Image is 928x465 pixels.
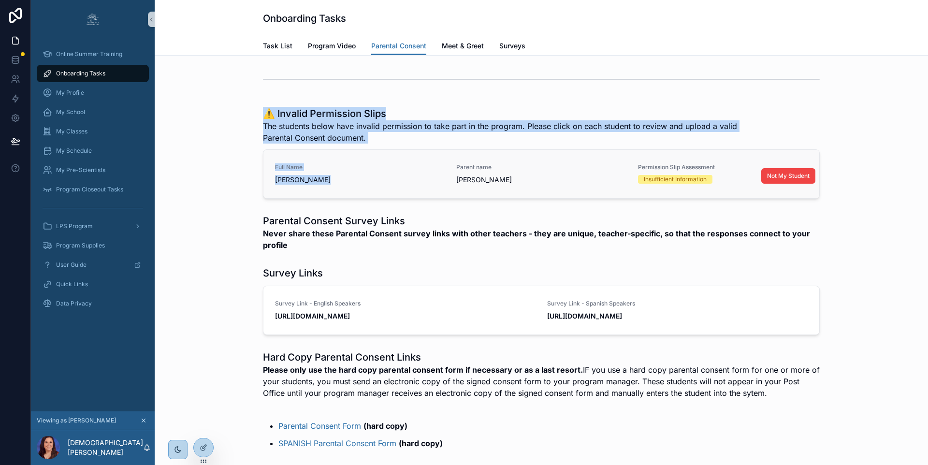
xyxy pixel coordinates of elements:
span: [PERSON_NAME] [275,175,445,185]
span: Surveys [499,41,525,51]
span: Viewing as [PERSON_NAME] [37,417,116,424]
span: [PERSON_NAME] [456,175,626,185]
img: App logo [85,12,101,27]
a: My School [37,103,149,121]
h1: ⚠️ Invalid Permission Slips [263,107,747,120]
a: Parental Consent [371,37,426,56]
a: Program Video [308,37,356,57]
span: My Classes [56,128,87,135]
span: Task List [263,41,292,51]
span: Permission Slip Assessment [638,163,763,171]
a: Program Supplies [37,237,149,254]
span: Survey Link - Spanish Speakers [547,300,808,307]
h1: Onboarding Tasks [263,12,346,25]
span: Data Privacy [56,300,92,307]
span: Parent name [456,163,626,171]
span: Not My Student [767,172,810,180]
span: My School [56,108,85,116]
span: Online Summer Training [56,50,122,58]
a: Meet & Greet [442,37,484,57]
span: The students below have invalid permission to take part in the program. Please click on each stud... [263,120,747,144]
a: Onboarding Tasks [37,65,149,82]
h1: Hard Copy Parental Consent Links [263,350,820,364]
p: IF you use a hard copy parental consent form for one or more of your students, you must send an e... [263,364,820,399]
strong: Never share these Parental Consent survey links with other teachers - they are unique, teacher-sp... [263,228,820,251]
a: Parental Consent Form [278,421,361,431]
a: Program Closeout Tasks [37,181,149,198]
span: My Pre-Scientists [56,166,105,174]
span: Program Closeout Tasks [56,186,123,193]
a: LPS Program [37,218,149,235]
strong: [URL][DOMAIN_NAME] [275,312,350,320]
a: My Schedule [37,142,149,160]
span: My Schedule [56,147,92,155]
span: Program Video [308,41,356,51]
span: LPS Program [56,222,93,230]
span: Onboarding Tasks [56,70,105,77]
h1: Survey Links [263,266,323,280]
a: Online Summer Training [37,45,149,63]
div: Insufficient Information [644,175,707,184]
strong: (hard copy) [363,421,407,431]
a: Task List [263,37,292,57]
span: User Guide [56,261,87,269]
span: Meet & Greet [442,41,484,51]
span: Survey Link - English Speakers [275,300,536,307]
span: Full Name [275,163,445,171]
a: Quick Links [37,276,149,293]
a: My Classes [37,123,149,140]
a: SPANISH Parental Consent Form [278,438,396,448]
div: scrollable content [31,39,155,325]
a: Full Name[PERSON_NAME]Parent name[PERSON_NAME]Permission Slip AssessmentInsufficient InformationN... [263,150,819,198]
span: Parental Consent [371,41,426,51]
span: Program Supplies [56,242,105,249]
strong: [URL][DOMAIN_NAME] [547,312,622,320]
a: My Pre-Scientists [37,161,149,179]
strong: Please only use the hard copy parental consent form if necessary or as a last resort. [263,365,583,375]
a: Surveys [499,37,525,57]
a: My Profile [37,84,149,102]
p: [DEMOGRAPHIC_DATA][PERSON_NAME] [68,438,143,457]
a: User Guide [37,256,149,274]
span: Quick Links [56,280,88,288]
h1: Parental Consent Survey Links [263,214,820,228]
a: Data Privacy [37,295,149,312]
button: Not My Student [761,168,815,184]
span: My Profile [56,89,84,97]
strong: (hard copy) [399,438,443,448]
